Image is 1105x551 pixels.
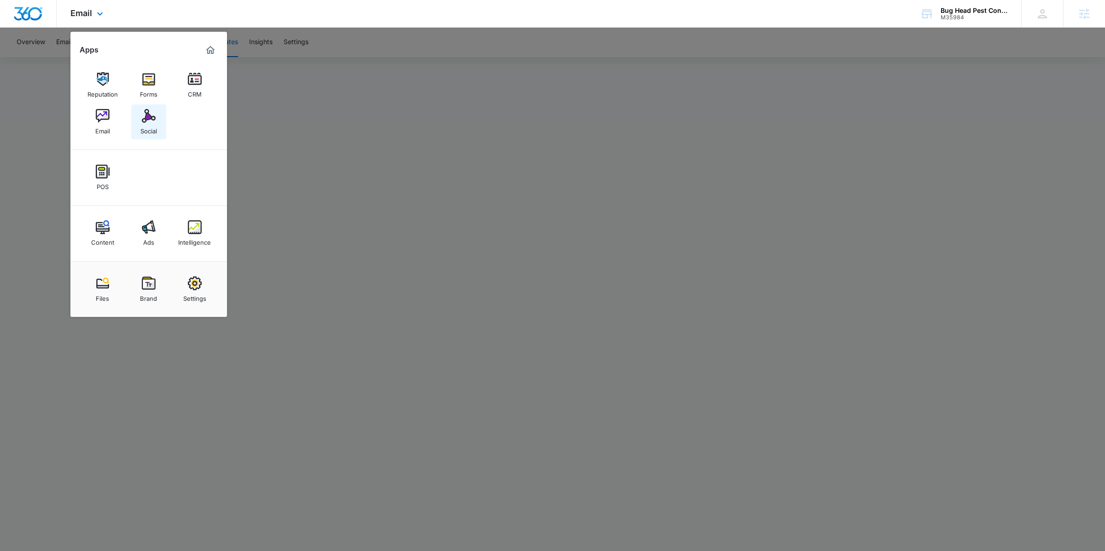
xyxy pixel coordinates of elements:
div: POS [97,178,109,190]
a: Files [85,272,120,307]
a: CRM [177,68,212,103]
a: Social [131,104,166,139]
div: CRM [188,86,202,98]
div: Settings [183,290,206,302]
a: Content [85,216,120,251]
div: Content [91,234,114,246]
a: Forms [131,68,166,103]
a: Reputation [85,68,120,103]
a: Marketing 360® Dashboard [203,43,218,57]
div: Email [95,123,110,135]
div: account name [941,7,1008,14]
div: account id [941,14,1008,21]
div: Forms [140,86,157,98]
h2: Apps [80,46,99,54]
div: Social [140,123,157,135]
a: Intelligence [177,216,212,251]
a: Brand [131,272,166,307]
div: Ads [143,234,154,246]
div: Intelligence [178,234,211,246]
div: Brand [140,290,157,302]
a: Ads [131,216,166,251]
a: Settings [177,272,212,307]
span: Email [70,8,92,18]
div: Files [96,290,109,302]
div: Reputation [87,86,118,98]
a: POS [85,160,120,195]
a: Email [85,104,120,139]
